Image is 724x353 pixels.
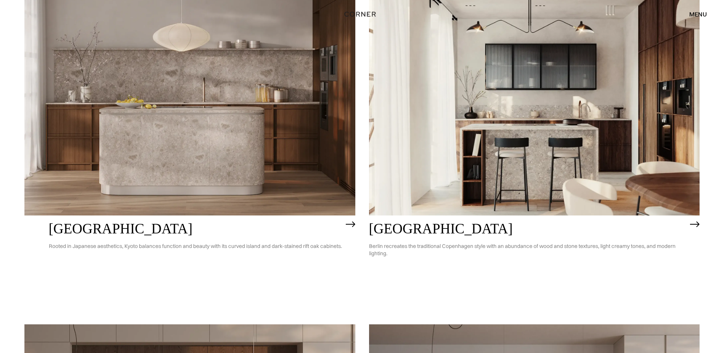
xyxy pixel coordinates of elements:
p: Berlin recreates the traditional Copenhagen style with an abundance of wood and stone textures, l... [369,237,687,263]
div: menu [682,8,707,21]
div: menu [689,11,707,17]
a: home [335,9,389,19]
p: Rooted in Japanese aesthetics, Kyoto balances function and beauty with its curved island and dark... [49,237,342,256]
h2: [GEOGRAPHIC_DATA] [369,221,687,237]
h2: [GEOGRAPHIC_DATA] [49,221,342,237]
